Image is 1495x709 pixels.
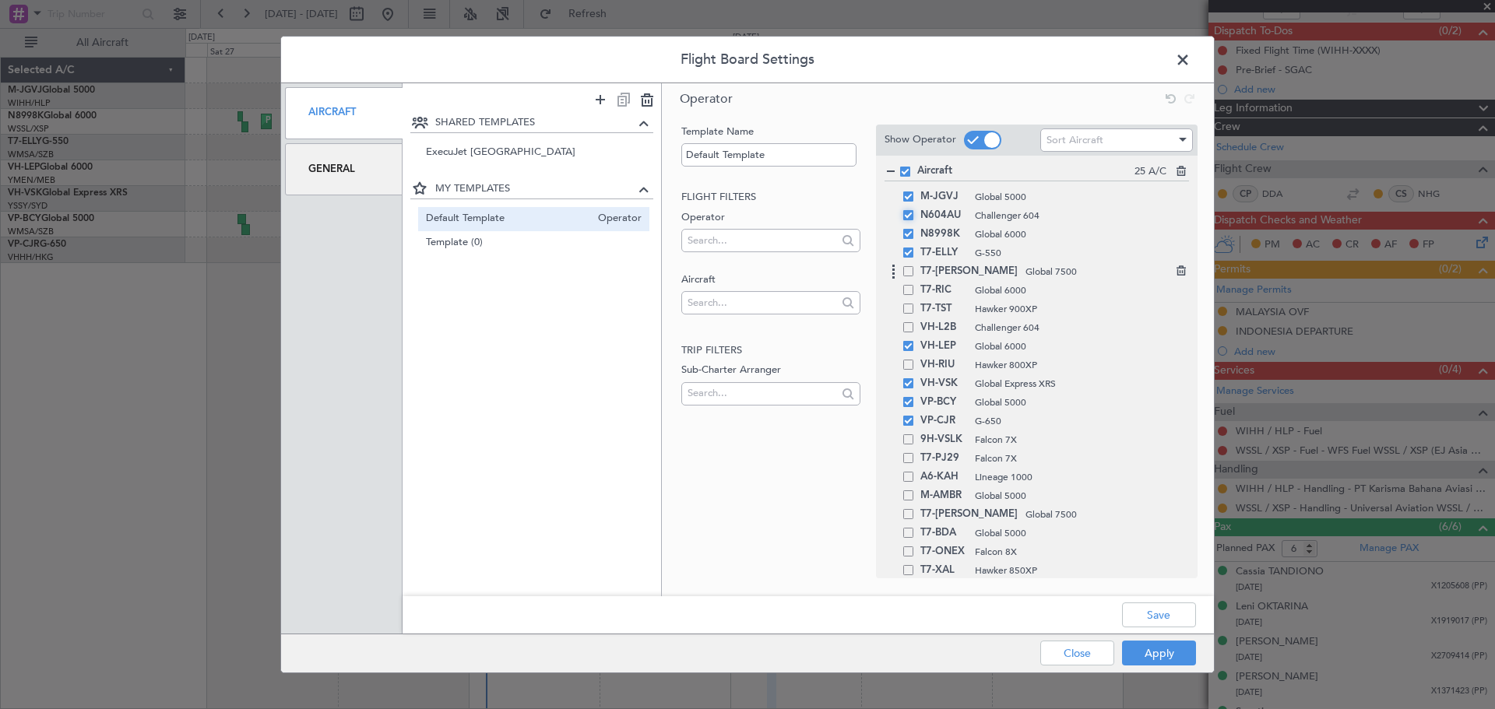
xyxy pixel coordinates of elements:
[426,235,642,251] span: Template (0)
[1122,641,1196,665] button: Apply
[920,374,967,393] span: VH-VSK
[975,209,1174,223] span: Challenger 604
[681,343,860,359] h2: Trip filters
[975,339,1174,353] span: Global 6000
[920,225,967,244] span: N8998K
[920,262,1018,281] span: T7-[PERSON_NAME]
[920,206,967,225] span: N604AU
[1025,265,1174,279] span: Global 7500
[1040,641,1114,665] button: Close
[975,526,1174,540] span: Global 5000
[681,210,860,226] label: Operator
[975,563,1174,577] span: Hawker 850XP
[920,412,967,430] span: VP-CJR
[920,393,967,412] span: VP-BCY
[285,143,403,195] div: General
[920,486,967,505] span: M-AMBR
[1134,164,1166,180] span: 25 A/C
[920,300,967,318] span: T7-TST
[920,524,967,542] span: T7-BDA
[688,381,836,405] input: Search...
[920,449,967,468] span: T7-PJ29
[688,291,836,314] input: Search...
[590,211,642,227] span: Operator
[920,430,967,449] span: 9H-VSLK
[435,115,635,131] span: SHARED TEMPLATES
[975,395,1174,409] span: Global 5000
[975,545,1174,559] span: Falcon 8X
[426,145,642,161] span: ExecuJet [GEOGRAPHIC_DATA]
[435,181,635,197] span: MY TEMPLATES
[285,87,403,139] div: Aircraft
[975,377,1174,391] span: Global Express XRS
[975,190,1174,204] span: Global 5000
[920,244,967,262] span: T7-ELLY
[1046,133,1103,147] span: Sort Aircraft
[920,318,967,337] span: VH-L2B
[920,337,967,356] span: VH-LEP
[1122,602,1196,627] button: Save
[975,470,1174,484] span: Lineage 1000
[920,505,1018,524] span: T7-[PERSON_NAME]
[1025,507,1174,521] span: Global 7500
[426,211,591,227] span: Default Template
[920,542,967,561] span: T7-ONEX
[917,163,1134,179] span: Aircraft
[920,281,967,300] span: T7-RIC
[975,489,1174,503] span: Global 5000
[920,468,967,486] span: A6-KAH
[920,188,967,206] span: M-JGVJ
[975,321,1174,335] span: Challenger 604
[681,363,860,378] label: Sub-Charter Arranger
[975,246,1174,260] span: G-550
[920,561,967,580] span: T7-XAL
[920,356,967,374] span: VH-RIU
[975,358,1174,372] span: Hawker 800XP
[681,125,860,140] label: Template Name
[688,229,836,252] input: Search...
[281,37,1214,83] header: Flight Board Settings
[975,227,1174,241] span: Global 6000
[975,433,1174,447] span: Falcon 7X
[975,302,1174,316] span: Hawker 900XP
[975,283,1174,297] span: Global 6000
[975,414,1174,428] span: G-650
[681,272,860,288] label: Aircraft
[680,90,733,107] span: Operator
[681,190,860,205] h2: Flight filters
[885,132,956,148] label: Show Operator
[975,451,1174,465] span: Falcon 7X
